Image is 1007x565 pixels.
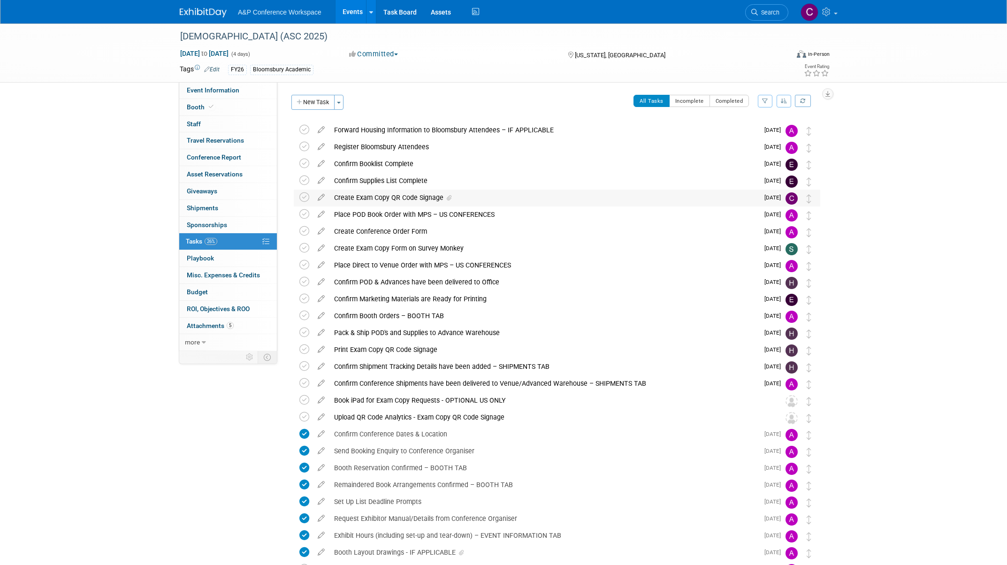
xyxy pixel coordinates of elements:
i: Move task [807,448,811,457]
div: Upload QR Code Analytics - Exam Copy QR Code Signage [329,409,767,425]
a: edit [313,362,329,371]
a: Budget [179,284,277,300]
i: Move task [807,414,811,423]
a: Asset Reservations [179,166,277,183]
img: Hannah Siegel [786,344,798,357]
a: edit [313,328,329,337]
a: Misc. Expenses & Credits [179,267,277,283]
span: Search [758,9,779,16]
a: Sponsorships [179,217,277,233]
span: [DATE] [764,127,786,133]
span: [DATE] [764,448,786,454]
span: [DATE] [764,228,786,235]
span: [DATE] [764,279,786,285]
span: Misc. Expenses & Credits [187,271,260,279]
span: [DATE] [764,363,786,370]
a: edit [313,312,329,320]
img: ExhibitDay [180,8,227,17]
img: Erika Rollins [786,294,798,306]
span: to [200,50,209,57]
img: Amanda Oney [786,513,798,526]
span: 26% [205,238,217,245]
img: Unassigned [786,412,798,424]
div: Booth Layout Drawings - IF APPLICABLE [329,544,759,560]
a: Shipments [179,200,277,216]
img: Hannah Siegel [786,328,798,340]
a: edit [313,227,329,236]
a: edit [313,497,329,506]
div: FY26 [228,65,247,75]
span: A&P Conference Workspace [238,8,321,16]
a: edit [313,193,329,202]
div: Event Rating [804,64,829,69]
a: Booth [179,99,277,115]
i: Move task [807,346,811,355]
span: [DATE] [764,346,786,353]
span: Booth [187,103,215,111]
span: more [185,338,200,346]
div: Place POD Book Order with MPS – US CONFERENCES [329,206,759,222]
span: Sponsorships [187,221,227,229]
span: [DATE] [764,329,786,336]
a: Playbook [179,250,277,267]
i: Move task [807,329,811,338]
img: Amanda Oney [786,480,798,492]
div: Confirm Conference Shipments have been delivered to Venue/Advanced Warehouse – SHIPMENTS TAB [329,375,759,391]
i: Move task [807,481,811,490]
a: edit [313,548,329,557]
div: Exhibit Hours (including set-up and tear-down) – EVENT INFORMATION TAB [329,527,759,543]
img: Erika Rollins [786,176,798,188]
img: Amanda Oney [786,378,798,390]
div: Remaindered Book Arrangements Confirmed – BOOTH TAB [329,477,759,493]
a: Tasks26% [179,233,277,250]
div: Print Exam Copy QR Code Signage [329,342,759,358]
div: Confirm Supplies List Complete [329,173,759,189]
td: Tags [180,64,220,75]
div: In-Person [808,51,830,58]
img: Samantha Klein [786,243,798,255]
span: Staff [187,120,201,128]
i: Move task [807,363,811,372]
img: Amanda Oney [786,209,798,221]
a: Refresh [795,95,811,107]
a: edit [313,447,329,455]
button: Completed [709,95,749,107]
div: Send Booking Enquiry to Conference Organiser [329,443,759,459]
span: [DATE] [764,549,786,556]
i: Move task [807,279,811,288]
img: Amanda Oney [786,547,798,559]
a: edit [313,126,329,134]
img: Amanda Oney [786,125,798,137]
a: edit [313,143,329,151]
img: Unassigned [786,395,798,407]
a: edit [313,379,329,388]
a: Search [745,4,788,21]
i: Move task [807,262,811,271]
span: [DATE] [DATE] [180,49,229,58]
div: [DEMOGRAPHIC_DATA] (ASC 2025) [177,28,774,45]
span: Attachments [187,322,234,329]
div: Confirm Booklist Complete [329,156,759,172]
a: edit [313,160,329,168]
div: Register Bloomsbury Attendees [329,139,759,155]
i: Move task [807,515,811,524]
img: Amanda Oney [786,463,798,475]
span: Conference Report [187,153,241,161]
div: Booth Reservation Confirmed – BOOTH TAB [329,460,759,476]
span: [DATE] [764,245,786,252]
div: Event Format [733,49,830,63]
div: Book iPad for Exam Copy Requests - OPTIONAL US ONLY [329,392,767,408]
i: Move task [807,498,811,507]
span: Event Information [187,86,239,94]
i: Move task [807,127,811,136]
span: [DATE] [764,380,786,387]
div: Confirm POD & Advances have been delivered to Office [329,274,759,290]
a: Staff [179,116,277,132]
span: [DATE] [764,515,786,522]
span: [DATE] [764,431,786,437]
a: edit [313,176,329,185]
img: Hannah Siegel [786,361,798,374]
a: edit [313,295,329,303]
span: [DATE] [764,465,786,471]
button: All Tasks [633,95,670,107]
